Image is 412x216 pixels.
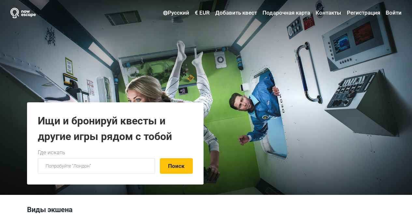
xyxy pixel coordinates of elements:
a: Подарочная карта [261,7,312,19]
a: Регистрация [345,7,382,19]
img: Русский [163,11,168,15]
a: Добавить квест [214,7,259,19]
h1: Ищи и бронируй квесты и другие игры рядом с тобой [38,113,193,144]
a: Русский [162,7,191,19]
a: Контакты [314,7,343,19]
button: Поиск [160,158,193,174]
img: Nowescape logo [10,8,36,18]
a: Войти [384,7,402,19]
a: € EUR [193,7,211,19]
label: Где искать [38,148,65,157]
input: Попробуйте “Лондон” [38,158,155,174]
